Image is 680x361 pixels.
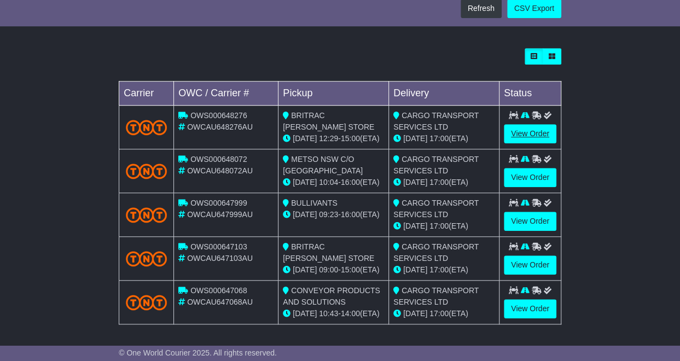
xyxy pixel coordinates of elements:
[293,265,317,274] span: [DATE]
[429,178,449,187] span: 17:00
[293,178,317,187] span: [DATE]
[187,254,253,263] span: OWCAU647103AU
[319,134,338,143] span: 12:29
[293,210,317,219] span: [DATE]
[119,81,174,106] td: Carrier
[283,177,384,188] div: - (ETA)
[283,286,380,306] span: CONVEYOR PRODUCTS AND SOLUTIONS
[283,308,384,319] div: - (ETA)
[278,81,389,106] td: Pickup
[126,295,167,310] img: TNT_Domestic.png
[393,155,479,175] span: CARGO TRANSPORT SERVICES LTD
[190,286,247,295] span: OWS000647068
[341,210,360,219] span: 16:00
[393,133,495,144] div: (ETA)
[403,222,427,230] span: [DATE]
[429,222,449,230] span: 17:00
[393,242,479,263] span: CARGO TRANSPORT SERVICES LTD
[403,134,427,143] span: [DATE]
[187,166,253,175] span: OWCAU648072AU
[504,124,556,143] a: View Order
[126,251,167,266] img: TNT_Domestic.png
[283,209,384,220] div: - (ETA)
[341,178,360,187] span: 16:00
[403,265,427,274] span: [DATE]
[187,123,253,131] span: OWCAU648276AU
[393,111,479,131] span: CARGO TRANSPORT SERVICES LTD
[504,255,556,275] a: View Order
[283,264,384,276] div: - (ETA)
[429,134,449,143] span: 17:00
[499,81,561,106] td: Status
[190,155,247,164] span: OWS000648072
[341,134,360,143] span: 15:00
[403,178,427,187] span: [DATE]
[190,242,247,251] span: OWS000647103
[319,178,338,187] span: 10:04
[283,155,363,175] span: METSO NSW C/O [GEOGRAPHIC_DATA]
[504,168,556,187] a: View Order
[319,265,338,274] span: 09:00
[119,348,277,357] span: © One World Courier 2025. All rights reserved.
[126,164,167,178] img: TNT_Domestic.png
[393,177,495,188] div: (ETA)
[319,309,338,318] span: 10:43
[293,134,317,143] span: [DATE]
[291,199,338,207] span: BULLIVANTS
[341,265,360,274] span: 15:00
[393,220,495,232] div: (ETA)
[393,308,495,319] div: (ETA)
[174,81,278,106] td: OWC / Carrier #
[429,265,449,274] span: 17:00
[504,212,556,231] a: View Order
[190,199,247,207] span: OWS000647999
[283,133,384,144] div: - (ETA)
[429,309,449,318] span: 17:00
[504,299,556,318] a: View Order
[393,199,479,219] span: CARGO TRANSPORT SERVICES LTD
[393,264,495,276] div: (ETA)
[187,298,253,306] span: OWCAU647068AU
[341,309,360,318] span: 14:00
[393,286,479,306] span: CARGO TRANSPORT SERVICES LTD
[389,81,499,106] td: Delivery
[403,309,427,318] span: [DATE]
[319,210,338,219] span: 09:23
[126,207,167,222] img: TNT_Domestic.png
[190,111,247,120] span: OWS000648276
[126,120,167,135] img: TNT_Domestic.png
[293,309,317,318] span: [DATE]
[187,210,253,219] span: OWCAU647999AU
